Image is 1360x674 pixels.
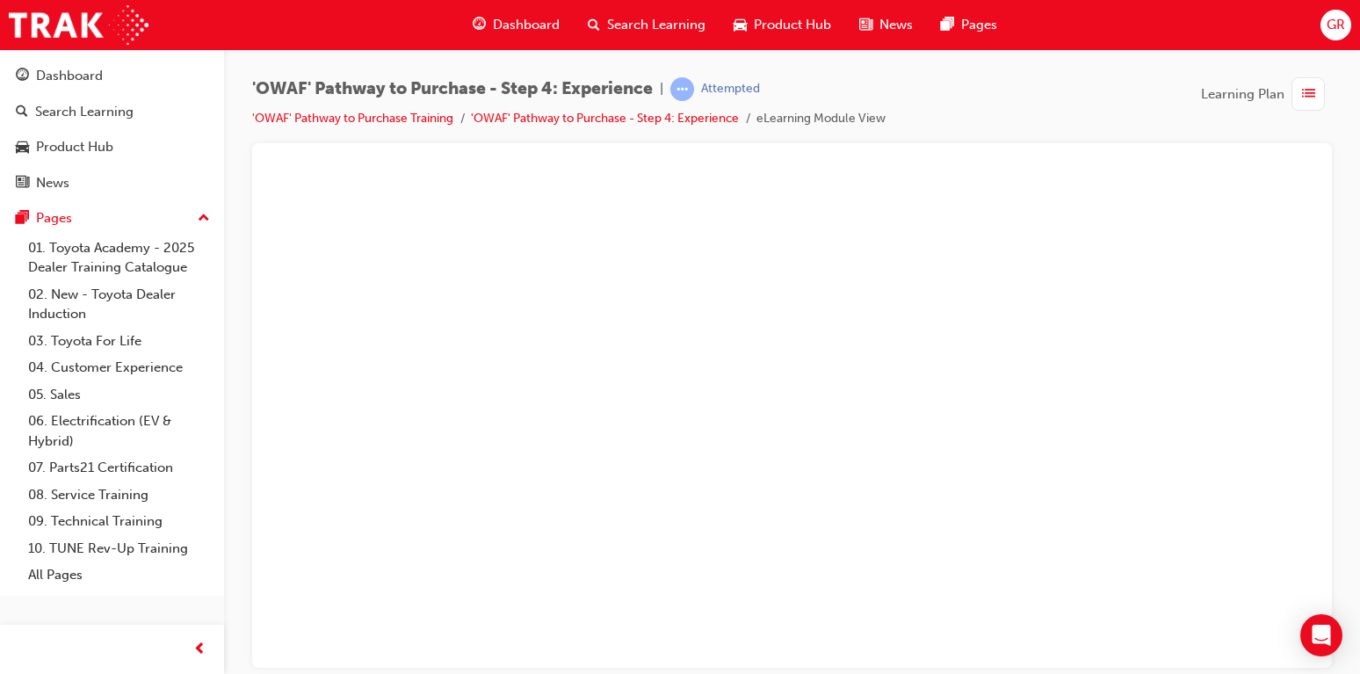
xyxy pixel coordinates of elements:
span: News [879,15,913,35]
div: News [36,173,69,193]
a: 03. Toyota For Life [21,328,217,355]
span: news-icon [859,14,872,36]
a: 02. New - Toyota Dealer Induction [21,281,217,328]
button: GR [1320,10,1351,40]
a: guage-iconDashboard [459,7,574,43]
span: Product Hub [754,15,831,35]
button: Pages [7,202,217,235]
a: 07. Parts21 Certification [21,454,217,482]
span: pages-icon [941,14,954,36]
a: All Pages [21,562,217,589]
span: learningRecordVerb_ATTEMPT-icon [670,77,694,101]
span: 'OWAF' Pathway to Purchase - Step 4: Experience [252,79,653,99]
img: Trak [9,5,148,45]
button: DashboardSearch LearningProduct HubNews [7,56,217,202]
li: eLearning Module View [756,109,886,129]
span: Pages [961,15,997,35]
span: Search Learning [607,15,705,35]
a: pages-iconPages [927,7,1011,43]
div: Pages [36,208,72,228]
span: search-icon [16,105,28,120]
span: search-icon [588,14,600,36]
a: search-iconSearch Learning [574,7,720,43]
span: car-icon [734,14,747,36]
button: Learning Plan [1201,77,1332,111]
a: Search Learning [7,96,217,128]
span: Learning Plan [1201,84,1284,105]
span: list-icon [1302,83,1315,105]
span: pages-icon [16,211,29,227]
div: Attempted [701,81,760,98]
a: 04. Customer Experience [21,354,217,381]
span: Dashboard [493,15,560,35]
span: | [660,79,663,99]
div: Search Learning [35,102,134,122]
span: news-icon [16,176,29,192]
div: Dashboard [36,66,103,86]
span: prev-icon [193,639,206,661]
span: GR [1327,15,1345,35]
span: guage-icon [473,14,486,36]
a: Product Hub [7,131,217,163]
span: guage-icon [16,69,29,84]
a: news-iconNews [845,7,927,43]
a: Dashboard [7,60,217,92]
a: car-iconProduct Hub [720,7,845,43]
a: 'OWAF' Pathway to Purchase Training [252,111,453,126]
a: 06. Electrification (EV & Hybrid) [21,408,217,454]
a: 'OWAF' Pathway to Purchase - Step 4: Experience [471,111,739,126]
a: 10. TUNE Rev-Up Training [21,535,217,562]
div: Open Intercom Messenger [1300,614,1342,656]
div: Product Hub [36,137,113,157]
a: 01. Toyota Academy - 2025 Dealer Training Catalogue [21,235,217,281]
a: 09. Technical Training [21,508,217,535]
a: 05. Sales [21,381,217,409]
a: 08. Service Training [21,482,217,509]
span: car-icon [16,140,29,156]
span: up-icon [198,207,210,230]
a: News [7,167,217,199]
